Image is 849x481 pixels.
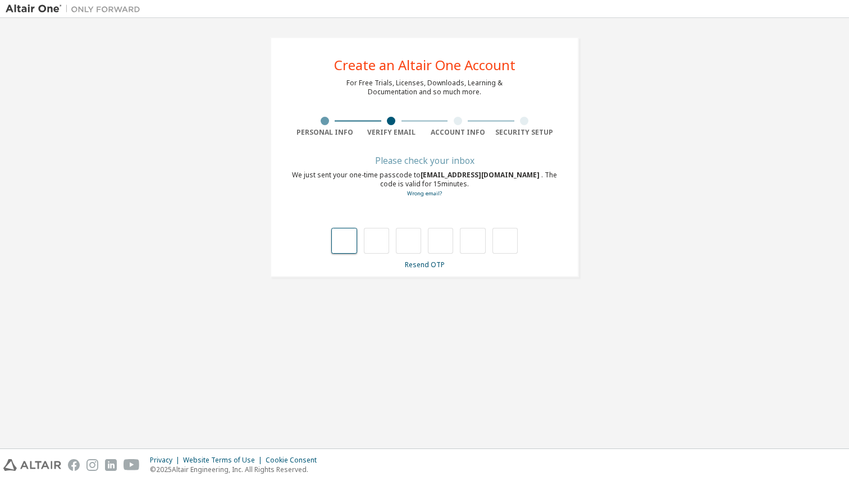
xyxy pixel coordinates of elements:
div: Please check your inbox [291,157,558,164]
img: Altair One [6,3,146,15]
div: Privacy [150,456,183,465]
a: Resend OTP [405,260,445,269]
a: Go back to the registration form [407,190,442,197]
div: We just sent your one-time passcode to . The code is valid for 15 minutes. [291,171,558,198]
div: Account Info [424,128,491,137]
div: Verify Email [358,128,425,137]
div: For Free Trials, Licenses, Downloads, Learning & Documentation and so much more. [346,79,503,97]
img: linkedin.svg [105,459,117,471]
div: Create an Altair One Account [334,58,515,72]
span: [EMAIL_ADDRESS][DOMAIN_NAME] [421,170,541,180]
img: youtube.svg [124,459,140,471]
div: Website Terms of Use [183,456,266,465]
div: Personal Info [291,128,358,137]
img: altair_logo.svg [3,459,61,471]
img: instagram.svg [86,459,98,471]
img: facebook.svg [68,459,80,471]
div: Cookie Consent [266,456,323,465]
p: © 2025 Altair Engineering, Inc. All Rights Reserved. [150,465,323,474]
div: Security Setup [491,128,558,137]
